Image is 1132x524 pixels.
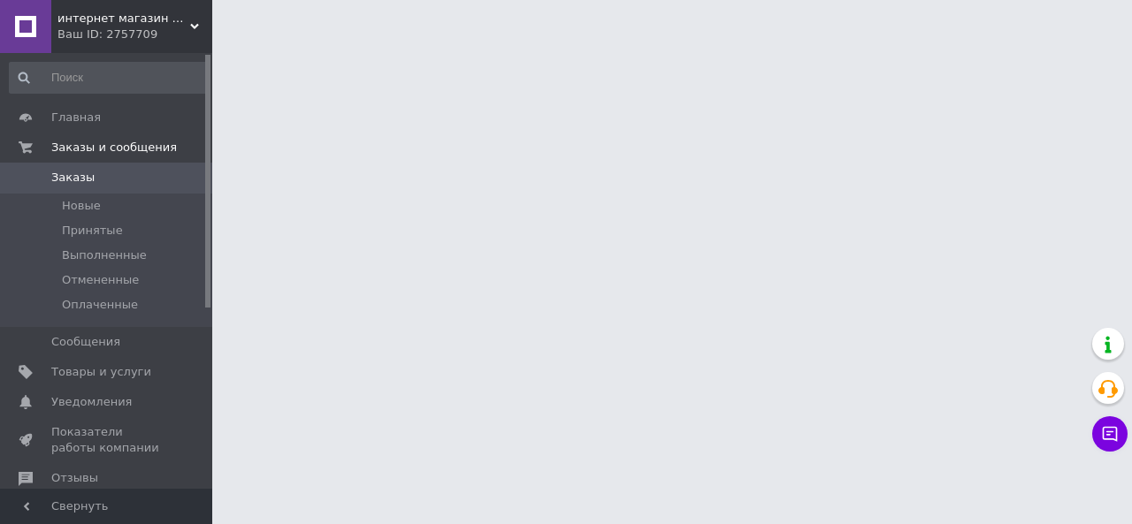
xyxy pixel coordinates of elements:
span: Оплаченные [62,297,138,313]
span: Уведомления [51,394,132,410]
span: Главная [51,110,101,125]
span: Принятые [62,223,123,239]
span: Отзывы [51,470,98,486]
span: Выполненные [62,247,147,263]
span: Показатели работы компании [51,424,164,456]
span: Заказы и сообщения [51,140,177,156]
span: интернет магазин Бренд-Посуд [57,11,190,27]
span: Новые [62,198,101,214]
span: Сообщения [51,334,120,350]
input: Поиск [9,62,209,94]
div: Ваш ID: 2757709 [57,27,212,42]
span: Заказы [51,170,95,186]
span: Товары и услуги [51,364,151,380]
span: Отмененные [62,272,139,288]
button: Чат с покупателем [1092,416,1128,452]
